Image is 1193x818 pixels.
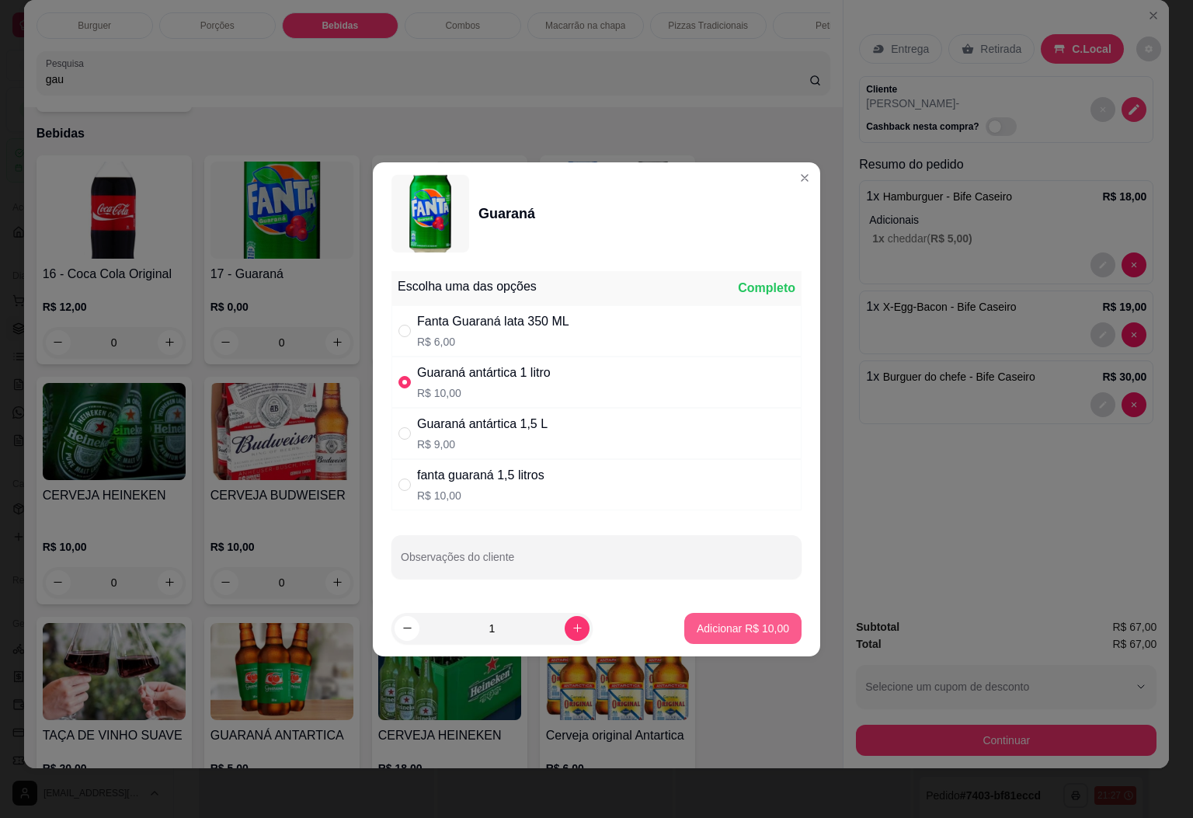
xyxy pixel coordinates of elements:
input: Observações do cliente [401,555,792,571]
p: R$ 10,00 [417,385,551,401]
p: R$ 6,00 [417,334,569,350]
div: Guaraná [478,203,535,225]
div: fanta guaraná 1,5 litros [417,466,544,485]
p: R$ 10,00 [417,488,544,503]
p: R$ 9,00 [417,437,548,452]
button: decrease-product-quantity [395,616,419,641]
div: Guaraná antártica 1,5 L [417,415,548,433]
button: increase-product-quantity [565,616,590,641]
div: Guaraná antártica 1 litro [417,364,551,382]
button: Close [792,165,817,190]
div: Fanta Guaraná lata 350 ML [417,312,569,331]
button: Adicionar R$ 10,00 [684,613,802,644]
p: Adicionar R$ 10,00 [697,621,789,636]
img: product-image [391,175,469,252]
div: Escolha uma das opções [398,277,537,296]
div: Completo [738,279,795,298]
